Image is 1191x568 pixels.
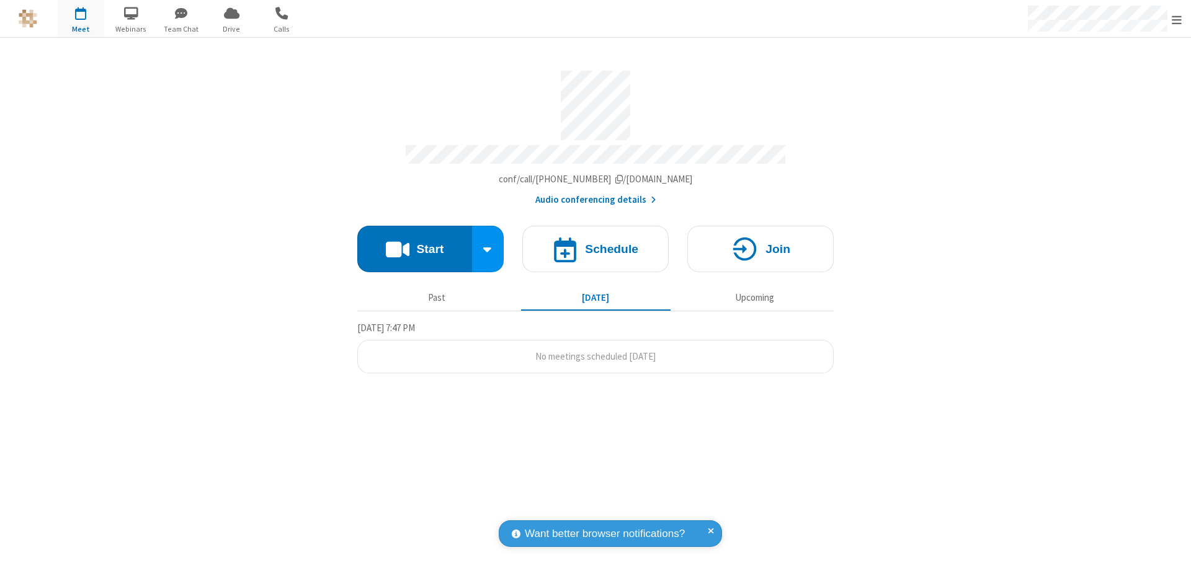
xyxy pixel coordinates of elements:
[357,322,415,334] span: [DATE] 7:47 PM
[58,24,104,35] span: Meet
[522,226,669,272] button: Schedule
[357,226,472,272] button: Start
[108,24,154,35] span: Webinars
[416,243,444,255] h4: Start
[680,286,829,309] button: Upcoming
[499,172,693,187] button: Copy my meeting room linkCopy my meeting room link
[472,226,504,272] div: Start conference options
[521,286,671,309] button: [DATE]
[158,24,205,35] span: Team Chat
[525,526,685,542] span: Want better browser notifications?
[362,286,512,309] button: Past
[19,9,37,28] img: QA Selenium DO NOT DELETE OR CHANGE
[357,61,834,207] section: Account details
[585,243,638,255] h4: Schedule
[208,24,255,35] span: Drive
[357,321,834,374] section: Today's Meetings
[687,226,834,272] button: Join
[765,243,790,255] h4: Join
[499,173,693,185] span: Copy my meeting room link
[259,24,305,35] span: Calls
[535,193,656,207] button: Audio conferencing details
[535,350,656,362] span: No meetings scheduled [DATE]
